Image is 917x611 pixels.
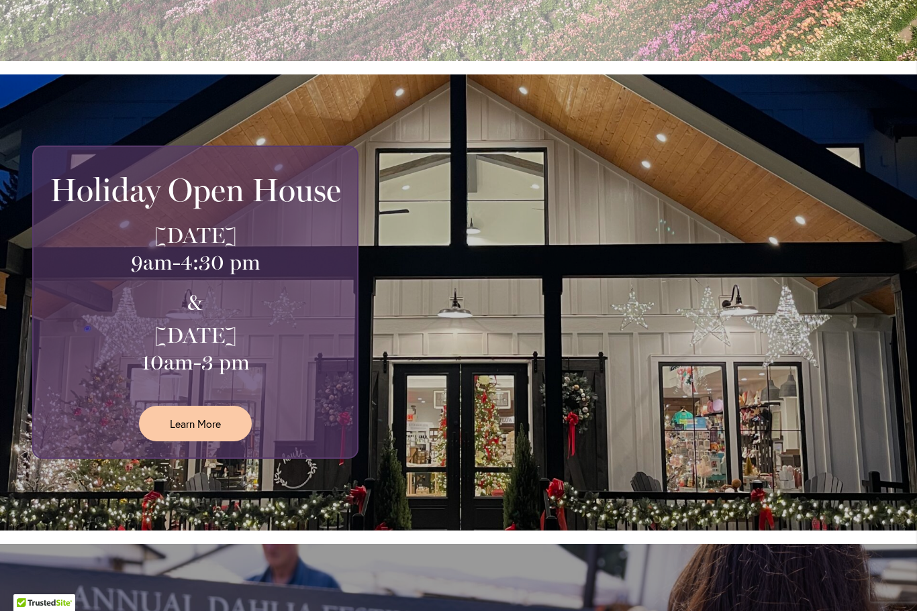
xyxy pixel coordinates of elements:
[50,289,341,316] h3: &
[170,416,221,431] span: Learn More
[139,406,252,441] a: Learn More
[50,171,341,209] h2: Holiday Open House
[50,222,341,276] h3: [DATE] 9am-4:30 pm
[50,322,341,376] h3: [DATE] 10am-3 pm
